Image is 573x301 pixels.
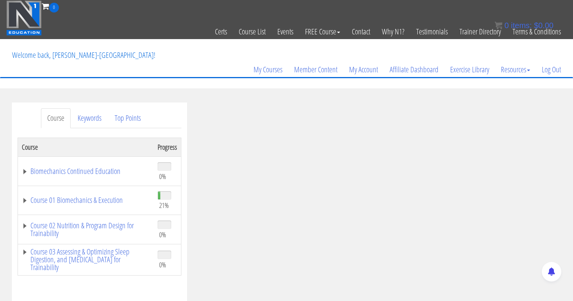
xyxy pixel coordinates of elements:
[504,21,509,30] span: 0
[495,21,502,29] img: icon11.png
[22,222,150,237] a: Course 02 Nutrition & Program Design for Trainability
[154,138,181,156] th: Progress
[376,13,410,51] a: Why N1?
[248,51,288,88] a: My Courses
[511,21,532,30] span: items:
[384,51,444,88] a: Affiliate Dashboard
[6,39,161,71] p: Welcome back, [PERSON_NAME]-[GEOGRAPHIC_DATA]!
[159,230,166,239] span: 0%
[410,13,454,51] a: Testimonials
[159,260,166,269] span: 0%
[159,201,169,210] span: 21%
[534,21,538,30] span: $
[49,3,59,13] span: 0
[22,167,150,175] a: Biomechanics Continued Education
[108,108,147,128] a: Top Points
[42,1,59,11] a: 0
[495,21,553,30] a: 0 items: $0.00
[71,108,108,128] a: Keywords
[299,13,346,51] a: FREE Course
[271,13,299,51] a: Events
[454,13,507,51] a: Trainer Directory
[22,248,150,271] a: Course 03 Assessing & Optimizing Sleep Digestion, and [MEDICAL_DATA] for Trainability
[534,21,553,30] bdi: 0.00
[507,13,567,51] a: Terms & Conditions
[495,51,536,88] a: Resources
[444,51,495,88] a: Exercise Library
[6,0,42,36] img: n1-education
[536,51,567,88] a: Log Out
[209,13,233,51] a: Certs
[288,51,343,88] a: Member Content
[346,13,376,51] a: Contact
[159,172,166,181] span: 0%
[18,138,154,156] th: Course
[343,51,384,88] a: My Account
[233,13,271,51] a: Course List
[41,108,71,128] a: Course
[22,196,150,204] a: Course 01 Biomechanics & Execution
